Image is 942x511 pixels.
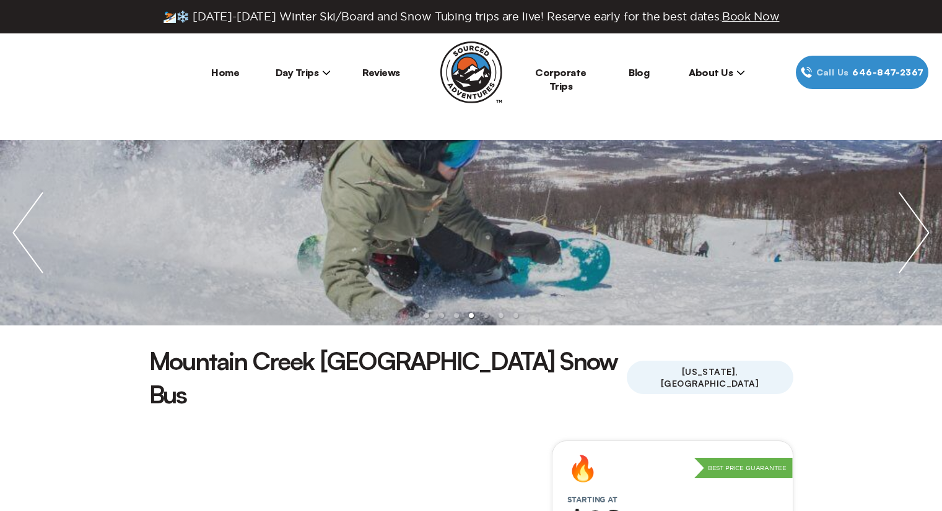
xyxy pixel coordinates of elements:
[499,313,504,318] li: slide item 6
[886,140,942,325] img: next slide / item
[535,66,587,92] a: Corporate Trips
[149,344,627,411] h1: Mountain Creek [GEOGRAPHIC_DATA] Snow Bus
[796,56,928,89] a: Call Us646‍-847‍-2367
[513,313,518,318] li: slide item 7
[813,66,853,79] span: Call Us
[627,361,793,394] span: [US_STATE], [GEOGRAPHIC_DATA]
[852,66,923,79] span: 646‍-847‍-2367
[454,313,459,318] li: slide item 3
[689,66,745,79] span: About Us
[424,313,429,318] li: slide item 1
[163,10,780,24] span: ⛷️❄️ [DATE]-[DATE] Winter Ski/Board and Snow Tubing trips are live! Reserve early for the best da...
[567,456,598,481] div: 🔥
[552,496,632,504] span: Starting at
[722,11,780,22] span: Book Now
[629,66,649,79] a: Blog
[211,66,239,79] a: Home
[694,458,793,479] p: Best Price Guarantee
[362,66,400,79] a: Reviews
[484,313,489,318] li: slide item 5
[439,313,444,318] li: slide item 2
[469,313,474,318] li: slide item 4
[276,66,331,79] span: Day Trips
[440,41,502,103] img: Sourced Adventures company logo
